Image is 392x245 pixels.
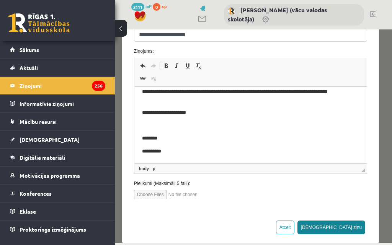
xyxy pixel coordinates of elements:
a: p element [36,136,42,143]
span: Sākums [20,46,39,53]
a: body element [23,136,36,143]
a: Digitālie materiāli [10,149,105,166]
a: Aktuāli [10,59,105,76]
a: Unlink [33,44,44,54]
a: [DEMOGRAPHIC_DATA] [10,131,105,148]
a: Proktoringa izmēģinājums [10,221,105,238]
a: Mācību resursi [10,113,105,130]
img: Inga Volfa (vācu valodas skolotāja) [228,7,235,15]
button: Atcelt [161,191,180,205]
a: Rīgas 1. Tālmācības vidusskola [8,13,70,32]
span: Proktoringa izmēģinājums [20,226,86,233]
span: xp [162,3,167,9]
span: Aktuāli [20,64,38,71]
legend: Ziņojumi [20,77,105,94]
a: Ziņojumi256 [10,77,105,94]
a: Link (Ctrl+K) [23,44,33,54]
a: Undo (Ctrl+Z) [23,31,33,41]
a: 2111 mP [131,3,152,9]
a: Underline (Ctrl+U) [67,31,78,41]
i: 256 [92,81,105,91]
button: [DEMOGRAPHIC_DATA] ziņu [183,191,251,205]
label: Pielikumi (Maksimāli 5 faili): [13,151,258,157]
a: 0 xp [153,3,170,9]
legend: Informatīvie ziņojumi [20,95,105,112]
a: Informatīvie ziņojumi [10,95,105,112]
span: 2111 [131,3,144,11]
a: Remove Format [78,31,89,41]
span: Motivācijas programma [20,172,80,179]
a: Redo (Ctrl+Y) [33,31,44,41]
a: Eklase [10,203,105,220]
a: Sākums [10,41,105,58]
label: Ziņojums: [13,18,258,25]
span: Mācību resursi [20,118,57,125]
span: mP [145,3,152,9]
a: [PERSON_NAME] (vācu valodas skolotāja) [228,6,327,23]
span: Digitālie materiāli [20,154,65,161]
a: Bold (Ctrl+B) [46,31,57,41]
span: 0 [153,3,160,11]
span: Eklase [20,208,36,215]
a: Italic (Ctrl+I) [57,31,67,41]
a: Konferences [10,185,105,202]
a: Motivācijas programma [10,167,105,184]
span: Konferences [20,190,52,197]
span: [DEMOGRAPHIC_DATA] [20,136,80,143]
iframe: Editor, wiswyg-editor-47434008967860-1760352596-570 [20,57,252,134]
span: Resize [247,139,250,143]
